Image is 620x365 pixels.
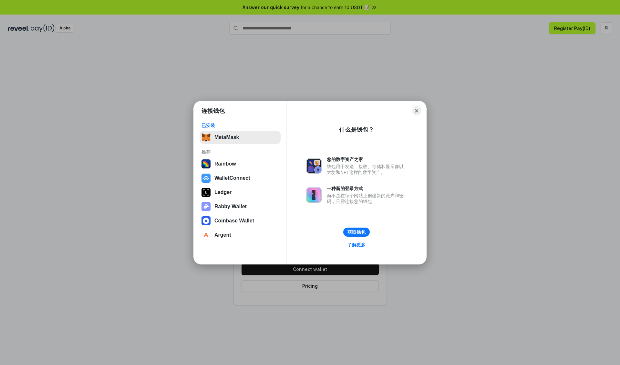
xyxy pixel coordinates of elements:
[339,126,374,134] div: 什么是钱包？
[214,175,250,181] div: WalletConnect
[201,188,211,197] img: svg+xml,%3Csvg%20xmlns%3D%22http%3A%2F%2Fwww.w3.org%2F2000%2Fsvg%22%20width%3D%2228%22%20height%3...
[200,186,281,199] button: Ledger
[201,107,225,115] h1: 连接钱包
[201,202,211,211] img: svg+xml,%3Csvg%20xmlns%3D%22http%3A%2F%2Fwww.w3.org%2F2000%2Fsvg%22%20fill%3D%22none%22%20viewBox...
[327,156,407,162] div: 您的数字资产之家
[200,172,281,185] button: WalletConnect
[214,232,231,238] div: Argent
[327,193,407,204] div: 而不是在每个网站上创建新的账户和密码，只需连接您的钱包。
[347,229,366,235] div: 获取钱包
[347,242,366,248] div: 了解更多
[200,200,281,213] button: Rabby Wallet
[306,158,322,174] img: svg+xml,%3Csvg%20xmlns%3D%22http%3A%2F%2Fwww.w3.org%2F2000%2Fsvg%22%20fill%3D%22none%22%20viewBox...
[214,189,232,195] div: Ledger
[214,161,236,167] div: Rainbow
[214,218,254,224] div: Coinbase Wallet
[214,204,247,209] div: Rabby Wallet
[201,159,211,168] img: svg+xml,%3Csvg%20width%3D%22120%22%20height%3D%22120%22%20viewBox%3D%220%200%20120%20120%22%20fil...
[327,164,407,175] div: 钱包用于发送、接收、存储和显示像以太坊和NFT这样的数字资产。
[214,134,239,140] div: MetaMask
[327,186,407,191] div: 一种新的登录方式
[200,131,281,144] button: MetaMask
[200,157,281,170] button: Rainbow
[201,174,211,183] img: svg+xml,%3Csvg%20width%3D%2228%22%20height%3D%2228%22%20viewBox%3D%220%200%2028%2028%22%20fill%3D...
[200,229,281,242] button: Argent
[200,214,281,227] button: Coinbase Wallet
[412,106,421,115] button: Close
[201,231,211,240] img: svg+xml,%3Csvg%20width%3D%2228%22%20height%3D%2228%22%20viewBox%3D%220%200%2028%2028%22%20fill%3D...
[201,133,211,142] img: svg+xml,%3Csvg%20fill%3D%22none%22%20height%3D%2233%22%20viewBox%3D%220%200%2035%2033%22%20width%...
[201,123,279,128] div: 已安装
[306,187,322,203] img: svg+xml,%3Csvg%20xmlns%3D%22http%3A%2F%2Fwww.w3.org%2F2000%2Fsvg%22%20fill%3D%22none%22%20viewBox...
[344,241,369,249] a: 了解更多
[201,149,279,155] div: 推荐
[343,228,370,237] button: 获取钱包
[201,216,211,225] img: svg+xml,%3Csvg%20width%3D%2228%22%20height%3D%2228%22%20viewBox%3D%220%200%2028%2028%22%20fill%3D...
